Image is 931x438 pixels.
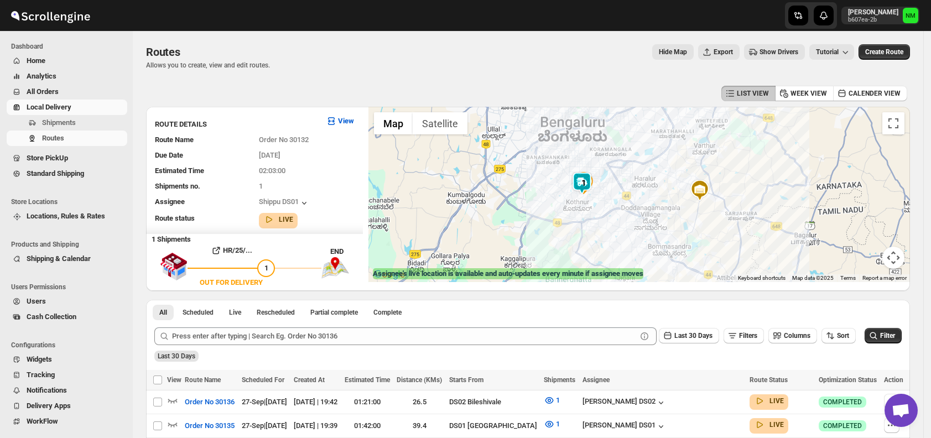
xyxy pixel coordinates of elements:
span: COMPLETED [823,398,862,406]
button: Map action label [652,44,694,60]
button: LIST VIEW [721,86,776,101]
button: Show street map [374,112,413,134]
button: Create Route [859,44,910,60]
span: Filters [739,332,757,340]
button: Show satellite imagery [413,112,467,134]
span: Widgets [27,355,52,363]
span: Action [884,376,903,384]
span: Hide Map [659,48,687,56]
img: trip_end.png [321,257,349,278]
span: Route Status [750,376,788,384]
input: Press enter after typing | Search Eg. Order No 30136 [172,327,637,345]
span: Assignee [155,197,185,206]
span: Route Name [185,376,221,384]
span: Users [27,297,46,305]
text: NM [906,12,916,19]
span: Analytics [27,72,56,80]
span: Complete [373,308,402,317]
button: Tutorial [809,44,854,60]
button: HR/25/... [188,242,275,259]
span: Shipments [544,376,575,384]
button: All routes [153,305,174,320]
button: Tracking [7,367,127,383]
span: All Orders [27,87,59,96]
b: LIVE [279,216,293,223]
button: Analytics [7,69,127,84]
span: All [159,308,167,317]
button: Filter [865,328,902,343]
button: Keyboard shortcuts [738,274,786,282]
button: Routes [7,131,127,146]
span: Assignee [582,376,610,384]
img: shop.svg [160,245,188,288]
span: 27-Sep | [DATE] [242,421,287,430]
span: Due Date [155,151,183,159]
span: Created At [294,376,325,384]
button: All Orders [7,84,127,100]
b: HR/25/... [223,246,252,254]
div: DS01 [GEOGRAPHIC_DATA] [449,420,538,431]
p: b607ea-2b [848,17,898,23]
button: Cash Collection [7,309,127,325]
span: Columns [784,332,810,340]
button: Show Drivers [744,44,805,60]
span: Notifications [27,386,67,394]
button: Last 30 Days [659,328,719,343]
span: Dashboard [11,42,127,51]
div: 39.4 [397,420,442,431]
span: Scheduled [183,308,214,317]
div: [DATE] | 19:42 [294,397,337,408]
button: [PERSON_NAME] DS01 [582,421,667,432]
span: Narjit Magar [903,8,918,23]
span: Estimated Time [345,376,390,384]
span: Sort [837,332,849,340]
span: Tutorial [816,48,839,56]
span: Order No 30135 [185,420,235,431]
button: View [319,112,361,130]
img: Google [371,268,408,282]
span: Live [229,308,241,317]
span: Show Drivers [760,48,798,56]
span: Map data ©2025 [792,275,834,281]
button: WEEK VIEW [775,86,834,101]
button: [PERSON_NAME] DS02 [582,397,667,408]
span: CALENDER VIEW [849,89,901,98]
span: Rescheduled [257,308,295,317]
span: Create Route [865,48,903,56]
span: Routes [42,134,64,142]
button: Notifications [7,383,127,398]
span: 1 [259,182,263,190]
span: Shipments no. [155,182,200,190]
div: 26.5 [397,397,442,408]
span: Locations, Rules & Rates [27,212,105,220]
span: Cash Collection [27,312,76,321]
span: 27-Sep | [DATE] [242,398,287,406]
span: Last 30 Days [674,332,712,340]
button: Delivery Apps [7,398,127,414]
a: Report a map error [862,275,907,281]
button: Shipments [7,115,127,131]
button: Users [7,294,127,309]
span: Local Delivery [27,103,71,111]
button: LIVE [754,395,784,406]
span: Delivery Apps [27,401,71,410]
button: Shippu DS01 [259,197,310,208]
span: Partial complete [310,308,358,317]
span: Route Name [155,135,194,144]
button: Filters [724,328,764,343]
button: Sort [821,328,856,343]
span: Store PickUp [27,154,68,162]
span: Filter [880,332,895,340]
span: LIST VIEW [737,89,769,98]
span: 1 [556,396,560,404]
button: Order No 30136 [178,393,241,411]
span: Standard Shipping [27,169,84,178]
button: Toggle fullscreen view [882,112,904,134]
p: [PERSON_NAME] [848,8,898,17]
span: Route status [155,214,195,222]
div: 01:42:00 [345,420,390,431]
button: CALENDER VIEW [833,86,907,101]
span: WEEK VIEW [790,89,827,98]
